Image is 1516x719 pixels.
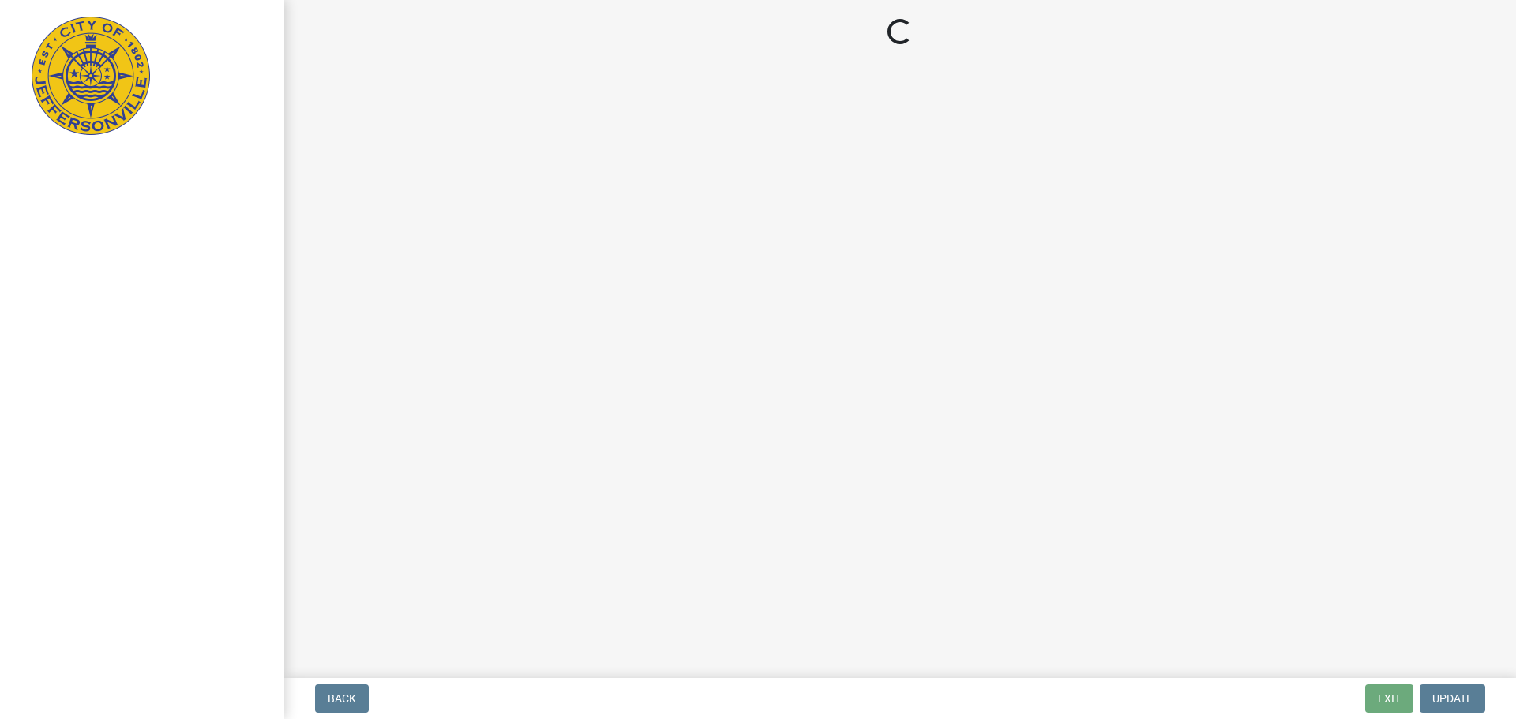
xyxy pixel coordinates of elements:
[1420,684,1485,713] button: Update
[1432,692,1473,705] span: Update
[328,692,356,705] span: Back
[1365,684,1413,713] button: Exit
[315,684,369,713] button: Back
[32,17,150,135] img: City of Jeffersonville, Indiana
